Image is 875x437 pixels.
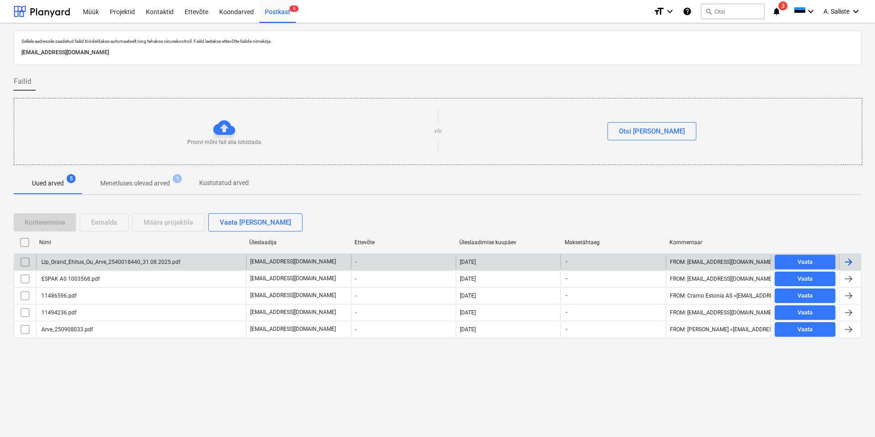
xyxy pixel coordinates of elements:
[664,6,675,17] i: keyboard_arrow_down
[173,174,182,183] span: 1
[21,48,854,57] p: [EMAIL_ADDRESS][DOMAIN_NAME]
[565,308,568,316] span: -
[798,274,813,284] div: Vaata
[829,393,875,437] iframe: Chat Widget
[565,275,568,283] span: -
[460,309,476,316] div: [DATE]
[40,276,100,282] div: ESPAK AS 1003568.pdf
[798,291,813,301] div: Vaata
[250,325,336,333] p: [EMAIL_ADDRESS][DOMAIN_NAME]
[460,326,476,333] div: [DATE]
[683,6,692,17] i: Abikeskus
[289,5,299,12] span: 6
[100,179,170,188] p: Menetluses olevad arved
[21,38,854,44] p: Sellele aadressile saadetud failid töödeldakse automaatselt ning tehakse viirusekontroll. Failid ...
[772,6,781,17] i: notifications
[40,309,77,316] div: 11494236.pdf
[460,276,476,282] div: [DATE]
[355,239,453,246] div: Ettevõte
[669,239,767,246] div: Kommentaar
[351,322,456,337] div: -
[798,257,813,267] div: Vaata
[565,239,663,246] div: Maksetähtaeg
[619,125,685,137] div: Otsi [PERSON_NAME]
[565,292,568,299] span: -
[460,259,476,265] div: [DATE]
[775,255,835,269] button: Vaata
[701,4,765,19] button: Otsi
[351,255,456,269] div: -
[250,292,336,299] p: [EMAIL_ADDRESS][DOMAIN_NAME]
[208,213,303,231] button: Vaata [PERSON_NAME]
[775,322,835,337] button: Vaata
[460,293,476,299] div: [DATE]
[351,272,456,286] div: -
[40,259,180,265] div: Llp_Grand_Ehitus_Ou_Arve_2540018440_31.08.2025.pdf
[805,6,816,17] i: keyboard_arrow_down
[850,6,861,17] i: keyboard_arrow_down
[459,239,557,246] div: Üleslaadimise kuupäev
[14,98,862,165] div: Proovi mõni fail siia lohistadavõiOtsi [PERSON_NAME]
[40,293,77,299] div: 11486596.pdf
[14,76,31,87] span: Failid
[250,308,336,316] p: [EMAIL_ADDRESS][DOMAIN_NAME]
[40,326,93,333] div: Arve_250908033.pdf
[199,178,249,188] p: Kustutatud arved
[220,216,291,228] div: Vaata [PERSON_NAME]
[565,325,568,333] span: -
[775,305,835,320] button: Vaata
[607,122,696,140] button: Otsi [PERSON_NAME]
[39,239,242,246] div: Nimi
[67,174,76,183] span: 5
[565,258,568,266] span: -
[249,239,347,246] div: Üleslaadija
[778,1,787,10] span: 3
[705,8,712,15] span: search
[824,8,849,15] span: A. Saliste
[798,308,813,318] div: Vaata
[250,258,336,266] p: [EMAIL_ADDRESS][DOMAIN_NAME]
[250,275,336,283] p: [EMAIL_ADDRESS][DOMAIN_NAME]
[187,139,261,146] p: Proovi mõni fail siia lohistada
[351,288,456,303] div: -
[32,179,64,188] p: Uued arved
[351,305,456,320] div: -
[775,272,835,286] button: Vaata
[775,288,835,303] button: Vaata
[654,6,664,17] i: format_size
[434,128,442,135] p: või
[798,324,813,335] div: Vaata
